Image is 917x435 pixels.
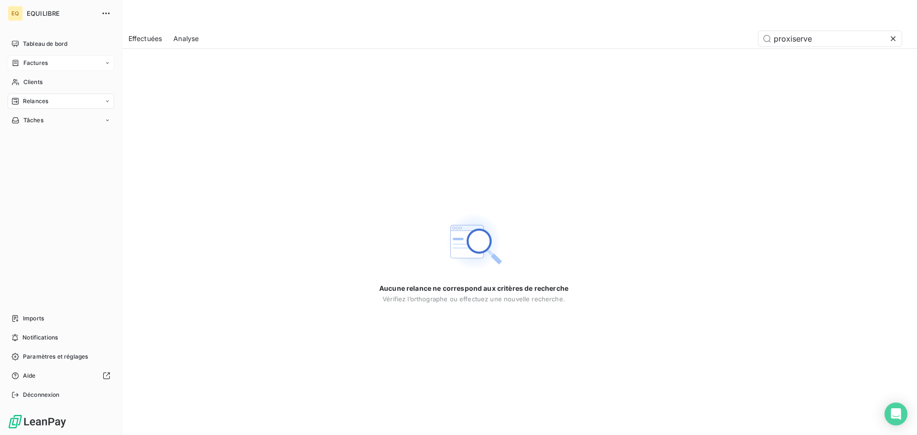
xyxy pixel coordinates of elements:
img: Logo LeanPay [8,414,67,429]
span: Imports [23,314,44,323]
a: Imports [8,311,114,326]
a: Clients [8,74,114,90]
input: Rechercher [758,31,902,46]
span: Aucune relance ne correspond aux critères de recherche [379,284,568,293]
div: Open Intercom Messenger [885,403,907,425]
a: Paramètres et réglages [8,349,114,364]
a: Relances [8,94,114,109]
span: Effectuées [128,34,162,43]
a: Factures [8,55,114,71]
span: Analyse [173,34,199,43]
a: Tâches [8,113,114,128]
a: Tableau de bord [8,36,114,52]
span: Relances [23,97,48,106]
span: Tableau de bord [23,40,67,48]
span: Notifications [22,333,58,342]
img: Empty state [443,211,504,272]
span: Paramètres et réglages [23,352,88,361]
span: Déconnexion [23,391,60,399]
span: EQUILIBRE [27,10,96,17]
span: Clients [23,78,43,86]
a: Aide [8,368,114,383]
div: EQ [8,6,23,21]
span: Factures [23,59,48,67]
span: Aide [23,371,36,380]
span: Vérifiez l’orthographe ou effectuez une nouvelle recherche. [383,295,565,303]
span: Tâches [23,116,43,125]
